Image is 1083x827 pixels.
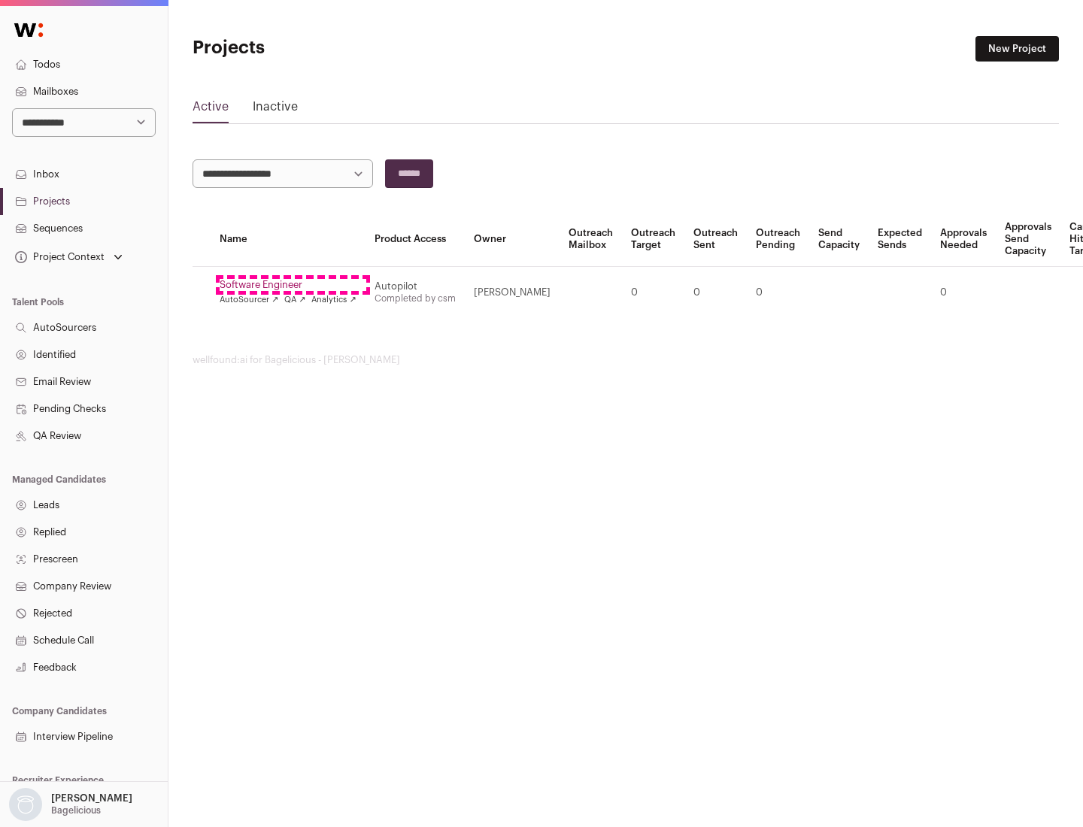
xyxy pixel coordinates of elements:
[465,212,560,267] th: Owner
[465,267,560,319] td: [PERSON_NAME]
[931,212,996,267] th: Approvals Needed
[220,279,356,291] a: Software Engineer
[211,212,366,267] th: Name
[51,804,101,816] p: Bagelicious
[684,212,747,267] th: Outreach Sent
[622,212,684,267] th: Outreach Target
[9,788,42,821] img: nopic.png
[193,354,1059,366] footer: wellfound:ai for Bagelicious - [PERSON_NAME]
[12,247,126,268] button: Open dropdown
[12,251,105,263] div: Project Context
[622,267,684,319] td: 0
[747,267,809,319] td: 0
[560,212,622,267] th: Outreach Mailbox
[375,280,456,292] div: Autopilot
[284,294,305,306] a: QA ↗
[375,294,456,303] a: Completed by csm
[253,98,298,122] a: Inactive
[193,36,481,60] h1: Projects
[6,15,51,45] img: Wellfound
[809,212,869,267] th: Send Capacity
[220,294,278,306] a: AutoSourcer ↗
[51,792,132,804] p: [PERSON_NAME]
[747,212,809,267] th: Outreach Pending
[931,267,996,319] td: 0
[193,98,229,122] a: Active
[869,212,931,267] th: Expected Sends
[311,294,356,306] a: Analytics ↗
[975,36,1059,62] a: New Project
[684,267,747,319] td: 0
[6,788,135,821] button: Open dropdown
[366,212,465,267] th: Product Access
[996,212,1060,267] th: Approvals Send Capacity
